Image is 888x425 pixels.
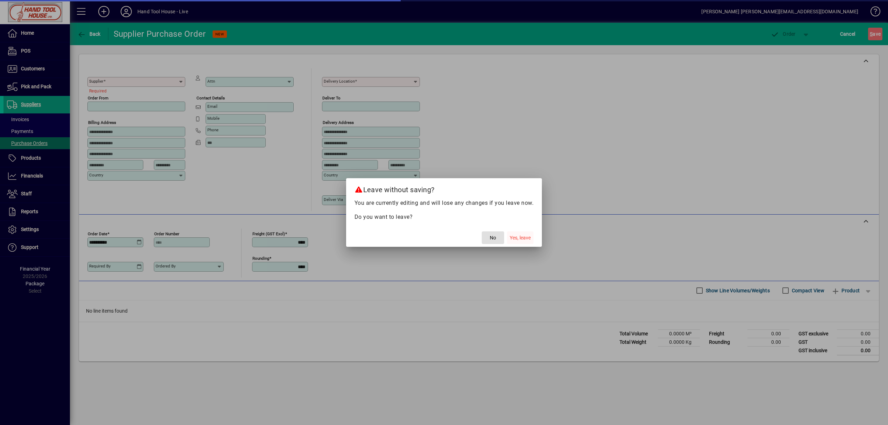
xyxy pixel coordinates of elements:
[355,213,534,221] p: Do you want to leave?
[490,234,496,242] span: No
[346,178,542,198] h2: Leave without saving?
[507,231,533,244] button: Yes, leave
[510,234,531,242] span: Yes, leave
[355,199,534,207] p: You are currently editing and will lose any changes if you leave now.
[482,231,504,244] button: No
